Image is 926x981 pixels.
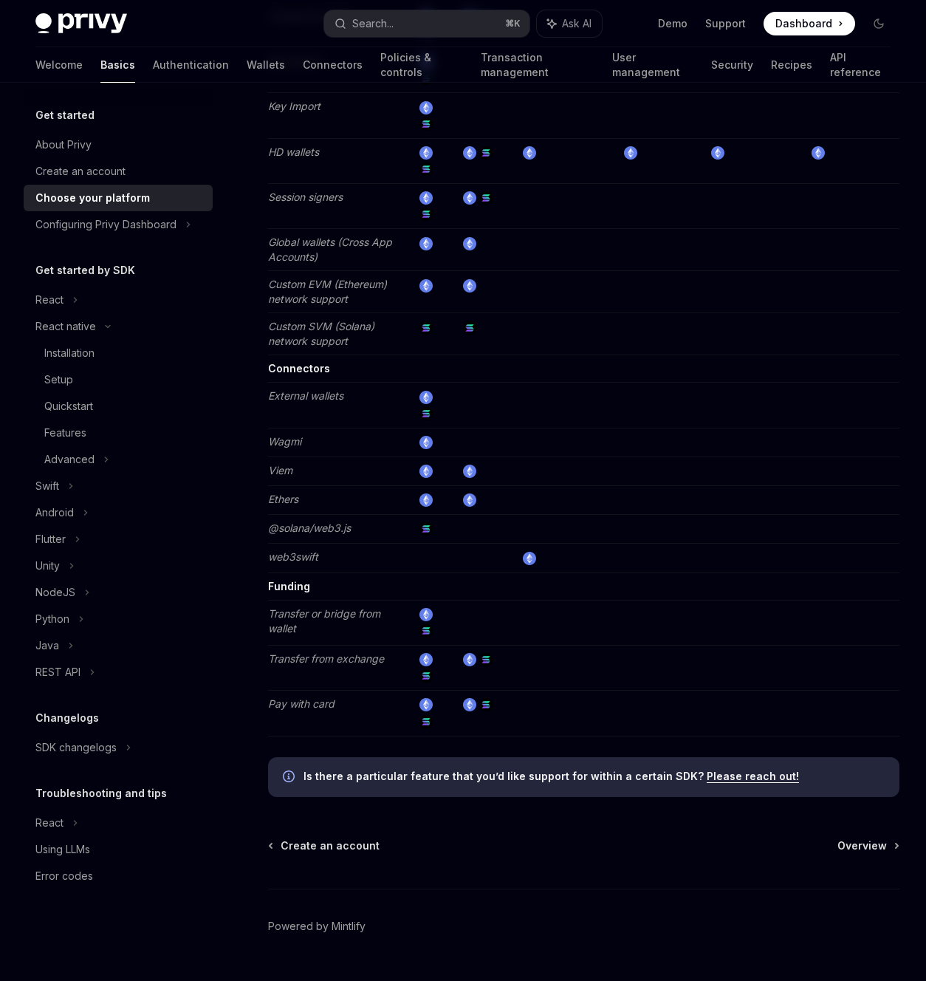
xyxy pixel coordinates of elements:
[268,464,292,476] em: Viem
[419,321,433,335] img: solana.png
[270,838,380,853] a: Create an account
[837,838,887,853] span: Overview
[419,522,433,536] img: solana.png
[463,279,476,293] img: ethereum.png
[268,146,319,158] em: HD wallets
[283,770,298,785] svg: Info
[707,770,799,783] a: Please reach out!
[35,584,75,601] div: NodeJS
[35,867,93,885] div: Error codes
[479,146,493,160] img: solana.png
[812,146,825,160] img: ethereum.png
[463,237,476,250] img: ethereum.png
[303,770,704,782] strong: Is there a particular feature that you’d like support for within a certain SDK?
[523,552,536,565] img: ethereum.png
[268,100,320,112] em: Key Import
[24,420,213,446] a: Features
[711,146,724,160] img: ethereum.png
[419,715,433,728] img: solana.png
[771,47,812,83] a: Recipes
[35,136,92,154] div: About Privy
[419,146,433,160] img: ethereum.png
[35,841,90,858] div: Using LLMs
[419,493,433,507] img: ethereum.png
[24,366,213,393] a: Setup
[463,493,476,507] img: ethereum.png
[505,18,521,30] span: ⌘ K
[463,191,476,205] img: ethereum.png
[419,191,433,205] img: ethereum.png
[35,106,95,124] h5: Get started
[268,362,330,375] strong: Connectors
[867,12,891,35] button: Toggle dark mode
[35,557,60,575] div: Unity
[419,237,433,250] img: ethereum.png
[419,407,433,420] img: solana.png
[463,653,476,666] img: ethereum.png
[419,669,433,683] img: solana.png
[268,191,343,203] em: Session signers
[419,163,433,176] img: solana.png
[419,279,433,293] img: ethereum.png
[35,739,117,756] div: SDK changelogs
[35,216,176,233] div: Configuring Privy Dashboard
[44,397,93,415] div: Quickstart
[35,663,80,681] div: REST API
[35,163,126,180] div: Create an account
[24,185,213,211] a: Choose your platform
[35,709,99,727] h5: Changelogs
[35,814,64,832] div: React
[24,393,213,420] a: Quickstart
[35,262,135,279] h5: Get started by SDK
[247,47,285,83] a: Wallets
[35,610,69,628] div: Python
[268,919,366,934] a: Powered by Mintlify
[463,698,476,711] img: ethereum.png
[268,697,335,710] em: Pay with card
[324,10,529,37] button: Search...⌘K
[268,389,343,402] em: External wallets
[44,344,95,362] div: Installation
[153,47,229,83] a: Authentication
[268,522,351,534] em: @solana/web3.js
[35,530,66,548] div: Flutter
[705,16,746,31] a: Support
[35,318,96,335] div: React native
[419,436,433,449] img: ethereum.png
[711,47,753,83] a: Security
[35,785,167,802] h5: Troubleshooting and tips
[35,189,150,207] div: Choose your platform
[35,637,59,654] div: Java
[35,477,59,495] div: Swift
[537,10,602,37] button: Ask AI
[35,504,74,522] div: Android
[463,146,476,160] img: ethereum.png
[837,838,898,853] a: Overview
[24,836,213,863] a: Using LLMs
[380,47,463,83] a: Policies & controls
[479,653,493,666] img: solana.png
[44,371,73,389] div: Setup
[419,101,433,114] img: ethereum.png
[419,208,433,221] img: solana.png
[419,391,433,404] img: ethereum.png
[268,493,298,505] em: Ethers
[352,15,394,33] div: Search...
[100,47,135,83] a: Basics
[268,607,380,635] em: Transfer or bridge from wallet
[419,608,433,621] img: ethereum.png
[419,117,433,131] img: solana.png
[523,146,536,160] img: ethereum.png
[463,321,476,335] img: solana.png
[624,146,637,160] img: ethereum.png
[268,550,318,563] em: web3swift
[24,131,213,158] a: About Privy
[268,320,374,347] em: Custom SVM (Solana) network support
[24,340,213,366] a: Installation
[24,863,213,889] a: Error codes
[463,465,476,478] img: ethereum.png
[479,698,493,711] img: solana.png
[268,652,384,665] em: Transfer from exchange
[658,16,687,31] a: Demo
[35,13,127,34] img: dark logo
